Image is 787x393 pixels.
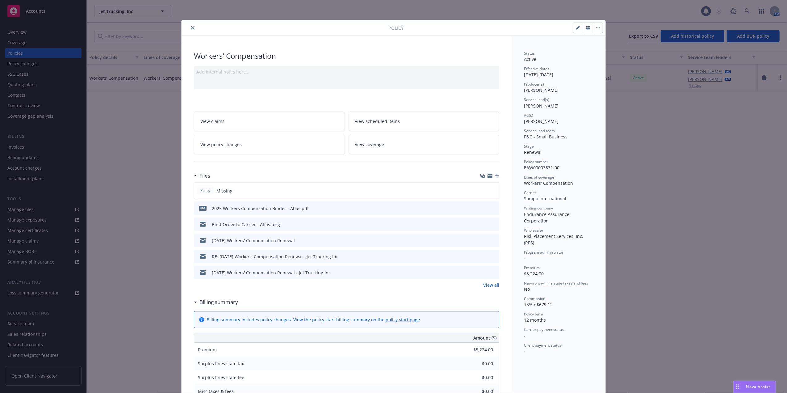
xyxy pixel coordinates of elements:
[524,271,544,277] span: $5,224.00
[457,345,497,354] input: 0.00
[524,333,525,339] span: -
[524,281,588,286] span: Newfront will file state taxes and fees
[524,296,545,301] span: Commission
[212,253,338,260] div: RE: [DATE] Workers' Compensation Renewal - Jet Trucking Inc
[212,205,309,212] div: 2025 Workers Compensation Binder - Atlas.pdf
[524,255,525,261] span: -
[481,253,486,260] button: download file
[524,233,584,246] span: Risk Placement Services, Inc. (RPS)
[481,205,486,212] button: download file
[524,317,546,323] span: 12 months
[733,381,776,393] button: Nova Assist
[199,172,210,180] h3: Files
[355,141,384,148] span: View coverage
[524,286,530,292] span: No
[524,51,535,56] span: Status
[524,311,543,317] span: Policy term
[524,228,543,233] span: Wholesaler
[200,118,224,125] span: View claims
[194,112,345,131] a: View claims
[349,135,500,154] a: View coverage
[734,381,741,393] div: Drag to move
[207,316,421,323] div: Billing summary includes policy changes. View the policy start billing summary on the .
[189,24,196,32] button: close
[524,211,571,224] span: Endurance Assurance Corporation
[388,25,404,31] span: Policy
[524,103,559,109] span: [PERSON_NAME]
[457,359,497,368] input: 0.00
[491,205,497,212] button: preview file
[194,172,210,180] div: Files
[524,118,559,124] span: [PERSON_NAME]
[196,69,497,75] div: Add internal notes here...
[746,384,771,389] span: Nova Assist
[524,343,561,348] span: Client payment status
[198,374,244,380] span: Surplus lines state fee
[524,327,564,332] span: Carrier payment status
[481,221,486,228] button: download file
[194,135,345,154] a: View policy changes
[524,97,549,102] span: Service lead(s)
[481,237,486,244] button: download file
[524,196,566,201] span: Sompo International
[524,250,563,255] span: Program administrator
[524,113,533,118] span: AC(s)
[212,221,280,228] div: Bind Order to Carrier - Atlas.msg
[457,373,497,382] input: 0.00
[198,361,244,366] span: Surplus lines state tax
[481,269,486,276] button: download file
[524,175,554,180] span: Lines of coverage
[524,159,548,164] span: Policy number
[199,188,211,193] span: Policy
[524,144,534,149] span: Stage
[491,237,497,244] button: preview file
[212,237,295,244] div: [DATE] Workers' Compensation Renewal
[491,253,497,260] button: preview file
[524,66,593,78] div: [DATE] - [DATE]
[524,82,544,87] span: Producer(s)
[491,269,497,276] button: preview file
[473,335,496,341] span: Amount ($)
[212,269,331,276] div: [DATE] Workers' Compensation Renewal - Jet Trucking Inc
[524,134,567,140] span: P&C - Small Business
[200,141,242,148] span: View policy changes
[194,298,238,306] div: Billing summary
[386,317,420,323] a: policy start page
[491,221,497,228] button: preview file
[524,128,555,133] span: Service lead team
[524,56,536,62] span: Active
[524,87,559,93] span: [PERSON_NAME]
[524,165,559,171] span: EAW00003531-00
[199,298,238,306] h3: Billing summary
[199,206,207,210] span: pdf
[524,190,536,195] span: Carrier
[355,118,400,125] span: View scheduled items
[524,180,573,186] span: Workers' Compensation
[524,149,542,155] span: Renewal
[524,265,540,270] span: Premium
[483,282,499,288] a: View all
[524,66,549,71] span: Effective dates
[349,112,500,131] a: View scheduled items
[524,302,553,307] span: 13% / $679.12
[524,348,525,354] span: -
[194,51,499,61] div: Workers' Compensation
[216,188,232,194] span: Missing
[524,205,553,211] span: Writing company
[198,347,217,353] span: Premium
